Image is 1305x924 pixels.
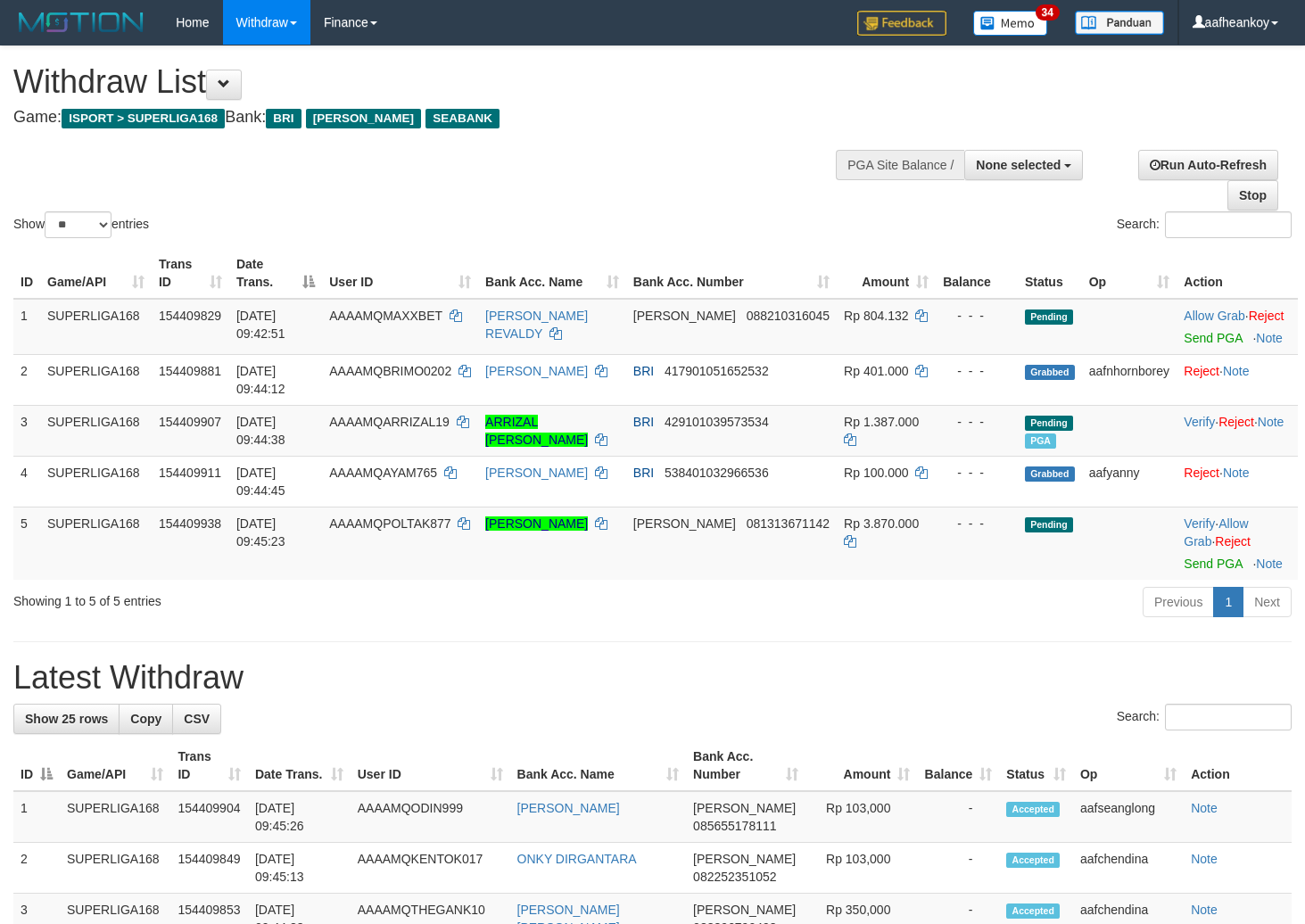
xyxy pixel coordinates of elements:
td: · [1177,354,1298,405]
span: Show 25 rows [25,712,108,726]
span: Copy 538401032966536 to clipboard [665,466,769,480]
span: Pending [1025,416,1073,431]
td: SUPERLIGA168 [40,507,152,580]
span: Accepted [1006,903,1060,919]
td: - [917,843,999,894]
th: Balance [936,248,1018,299]
span: Marked by aafsengchandara [1025,433,1056,449]
th: Status: activate to sort column ascending [999,740,1073,791]
span: [PERSON_NAME] [693,852,796,866]
td: · · [1177,507,1298,580]
img: MOTION_logo.png [13,9,149,36]
td: SUPERLIGA168 [40,456,152,507]
a: [PERSON_NAME] [485,516,588,531]
a: Note [1256,557,1283,571]
th: Bank Acc. Name: activate to sort column ascending [510,740,687,791]
div: - - - [943,307,1011,325]
h1: Withdraw List [13,64,852,100]
span: Copy 085655178111 to clipboard [693,819,776,833]
th: User ID: activate to sort column ascending [351,740,510,791]
th: Op: activate to sort column ascending [1073,740,1184,791]
td: SUPERLIGA168 [60,843,170,894]
span: Pending [1025,517,1073,532]
span: 154409829 [159,309,221,323]
a: Stop [1227,180,1278,210]
th: Balance: activate to sort column ascending [917,740,999,791]
span: Copy 429101039573534 to clipboard [665,415,769,429]
th: Trans ID: activate to sort column ascending [170,740,248,791]
th: User ID: activate to sort column ascending [322,248,478,299]
td: aafchendina [1073,843,1184,894]
a: Note [1256,331,1283,345]
span: [DATE] 09:44:38 [236,415,285,447]
span: 34 [1036,4,1060,21]
a: Note [1191,903,1218,917]
td: 1 [13,791,60,843]
span: · [1184,309,1248,323]
td: aafseanglong [1073,791,1184,843]
span: BRI [633,415,654,429]
td: SUPERLIGA168 [60,791,170,843]
span: Copy 081313671142 to clipboard [747,516,830,531]
a: [PERSON_NAME] [517,801,620,815]
a: Previous [1143,587,1214,617]
span: Rp 100.000 [844,466,908,480]
input: Search: [1165,704,1292,730]
th: Action [1177,248,1298,299]
td: · [1177,299,1298,355]
a: Note [1258,415,1284,429]
h1: Latest Withdraw [13,660,1292,696]
th: Amount: activate to sort column ascending [837,248,936,299]
span: Accepted [1006,853,1060,868]
a: Send PGA [1184,557,1242,571]
span: [DATE] 09:44:45 [236,466,285,498]
th: Bank Acc. Number: activate to sort column ascending [686,740,805,791]
td: 154409904 [170,791,248,843]
span: [DATE] 09:44:12 [236,364,285,396]
span: [PERSON_NAME] [693,801,796,815]
td: SUPERLIGA168 [40,299,152,355]
th: Date Trans.: activate to sort column ascending [248,740,351,791]
span: 154409938 [159,516,221,531]
a: Allow Grab [1184,516,1248,549]
img: Button%20Memo.svg [973,11,1048,36]
div: - - - [943,362,1011,380]
span: None selected [976,158,1061,172]
div: - - - [943,413,1011,431]
label: Show entries [13,211,149,238]
td: 3 [13,405,40,456]
span: AAAAMQARRIZAL19 [329,415,450,429]
a: Verify [1184,516,1215,531]
td: 2 [13,843,60,894]
span: Grabbed [1025,466,1075,482]
a: Note [1191,801,1218,815]
div: - - - [943,464,1011,482]
span: 154409881 [159,364,221,378]
td: AAAAMQODIN999 [351,791,510,843]
span: · [1184,516,1248,549]
span: AAAAMQPOLTAK877 [329,516,450,531]
a: Send PGA [1184,331,1242,345]
span: BRI [266,109,301,128]
span: SEABANK [425,109,500,128]
th: Status [1018,248,1082,299]
img: panduan.png [1075,11,1164,35]
span: CSV [184,712,210,726]
div: - - - [943,515,1011,532]
span: Copy 088210316045 to clipboard [747,309,830,323]
a: [PERSON_NAME] [485,364,588,378]
span: Copy [130,712,161,726]
label: Search: [1117,211,1292,238]
a: 1 [1213,587,1243,617]
th: Trans ID: activate to sort column ascending [152,248,229,299]
td: · · [1177,405,1298,456]
td: Rp 103,000 [805,791,917,843]
a: CSV [172,704,221,734]
span: 154409911 [159,466,221,480]
td: · [1177,456,1298,507]
th: Date Trans.: activate to sort column descending [229,248,322,299]
span: Rp 3.870.000 [844,516,919,531]
span: Grabbed [1025,365,1075,380]
span: [PERSON_NAME] [306,109,421,128]
td: aafyanny [1082,456,1177,507]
